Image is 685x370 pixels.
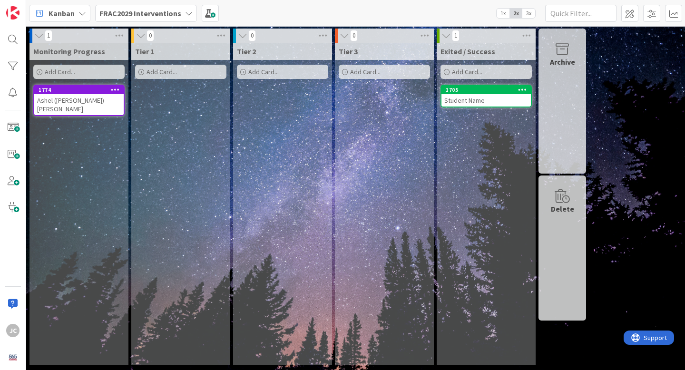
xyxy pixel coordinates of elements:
div: Archive [550,56,575,68]
span: Tier 2 [237,47,256,56]
div: 1705 [441,86,531,94]
div: JC [6,324,20,337]
div: 1705Student Name [441,86,531,107]
span: 0 [248,30,256,41]
span: Support [20,1,43,13]
div: Ashel ([PERSON_NAME]) [PERSON_NAME] [34,94,124,115]
div: Delete [551,203,574,214]
span: Add Card... [147,68,177,76]
span: Tier 3 [339,47,358,56]
span: Add Card... [248,68,279,76]
span: Add Card... [452,68,482,76]
div: 1774Ashel ([PERSON_NAME]) [PERSON_NAME] [34,86,124,115]
div: Student Name [441,94,531,107]
img: avatar [6,351,20,364]
input: Quick Filter... [545,5,616,22]
div: 1774 [39,87,124,93]
img: Visit kanbanzone.com [6,6,20,19]
span: 1 [45,30,52,41]
div: 1774 [34,86,124,94]
span: Tier 1 [135,47,154,56]
span: 2x [509,9,522,18]
span: Add Card... [45,68,75,76]
span: Kanban [49,8,75,19]
span: 1x [497,9,509,18]
span: 0 [147,30,154,41]
a: 1774Ashel ([PERSON_NAME]) [PERSON_NAME] [33,85,125,116]
a: 1705Student Name [440,85,532,107]
b: FRAC2029 Interventions [99,9,181,18]
span: 3x [522,9,535,18]
span: 0 [350,30,358,41]
span: Monitoring Progress [33,47,105,56]
span: Exited / Success [440,47,495,56]
span: 1 [452,30,460,41]
span: Add Card... [350,68,381,76]
div: 1705 [446,87,531,93]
